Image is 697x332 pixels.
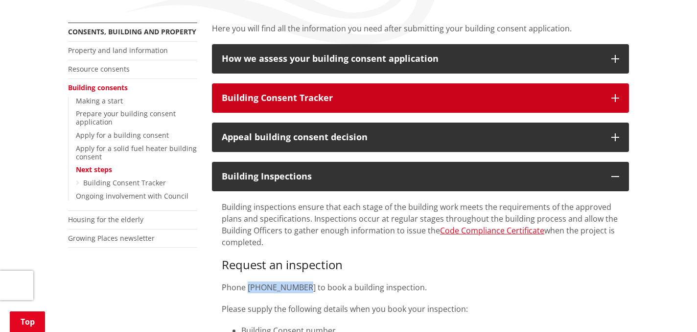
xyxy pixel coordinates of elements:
[652,291,687,326] iframe: Messenger Launcher
[222,258,619,272] h3: Request an inspection
[76,96,123,105] a: Making a start
[212,123,629,152] button: Appeal building consent decision
[68,46,168,55] a: Property and land information
[68,27,196,36] a: Consents, building and property
[222,172,602,181] div: Building Inspections
[222,93,602,103] div: Building Consent Tracker
[212,83,629,113] button: Building Consent Tracker
[212,23,629,34] p: Here you will find all the information you need after submitting your building consent application.
[222,281,619,293] p: Phone [PHONE_NUMBER] to book a building inspection.
[212,44,629,74] button: How we assess your building consent application
[222,303,619,315] p: Please supply the following details when you book your inspection:
[68,83,128,92] a: Building consents
[212,162,629,191] button: Building Inspections
[68,64,130,74] a: Resource consents
[10,311,45,332] a: Top
[222,54,602,64] div: How we assess your building consent application
[68,233,155,243] a: Growing Places newsletter
[440,225,544,236] a: Code Compliance Certificate
[76,130,169,140] a: Apply for a building consent
[222,201,619,248] p: Building inspections ensure that each stage of the building work meets the requirements of the ap...
[76,144,197,161] a: Apply for a solid fuel heater building consent​
[68,215,143,224] a: Housing for the elderly
[83,178,166,187] a: Building Consent Tracker
[76,191,188,201] a: Ongoing involvement with Council
[76,109,176,127] a: Prepare your building consent application
[222,132,602,142] div: Appeal building consent decision
[76,165,112,174] a: Next steps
